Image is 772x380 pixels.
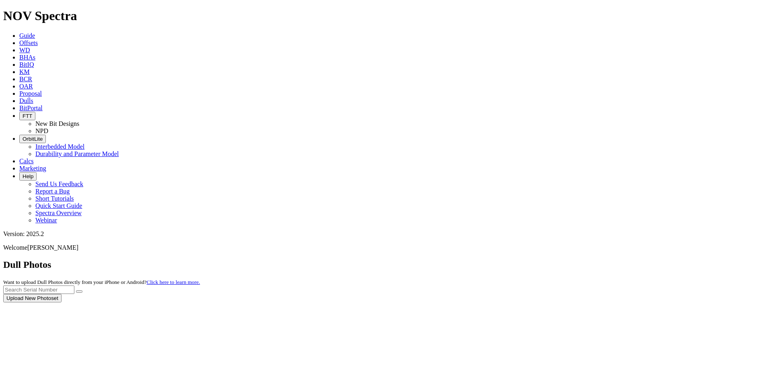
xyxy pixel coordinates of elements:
[19,76,32,82] a: BCR
[19,39,38,46] a: Offsets
[3,294,62,302] button: Upload New Photoset
[35,181,83,187] a: Send Us Feedback
[19,61,34,68] a: BitIQ
[19,97,33,104] a: Dulls
[23,173,33,179] span: Help
[19,165,46,172] a: Marketing
[19,83,33,90] a: OAR
[19,68,30,75] a: KM
[35,188,70,195] a: Report a Bug
[35,210,82,216] a: Spectra Overview
[19,54,35,61] a: BHAs
[19,172,37,181] button: Help
[19,135,46,143] button: OrbitLite
[19,112,35,120] button: FTT
[3,244,769,251] p: Welcome
[3,230,769,238] div: Version: 2025.2
[3,259,769,270] h2: Dull Photos
[147,279,200,285] a: Click here to learn more.
[23,113,32,119] span: FTT
[19,158,34,164] a: Calcs
[19,47,30,53] a: WD
[3,279,200,285] small: Want to upload Dull Photos directly from your iPhone or Android?
[35,143,84,150] a: Interbedded Model
[19,90,42,97] a: Proposal
[23,136,43,142] span: OrbitLite
[27,244,78,251] span: [PERSON_NAME]
[19,32,35,39] a: Guide
[35,195,74,202] a: Short Tutorials
[35,217,57,224] a: Webinar
[35,202,82,209] a: Quick Start Guide
[3,8,769,23] h1: NOV Spectra
[35,120,79,127] a: New Bit Designs
[3,286,74,294] input: Search Serial Number
[35,150,119,157] a: Durability and Parameter Model
[35,127,48,134] a: NPD
[19,105,43,111] a: BitPortal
